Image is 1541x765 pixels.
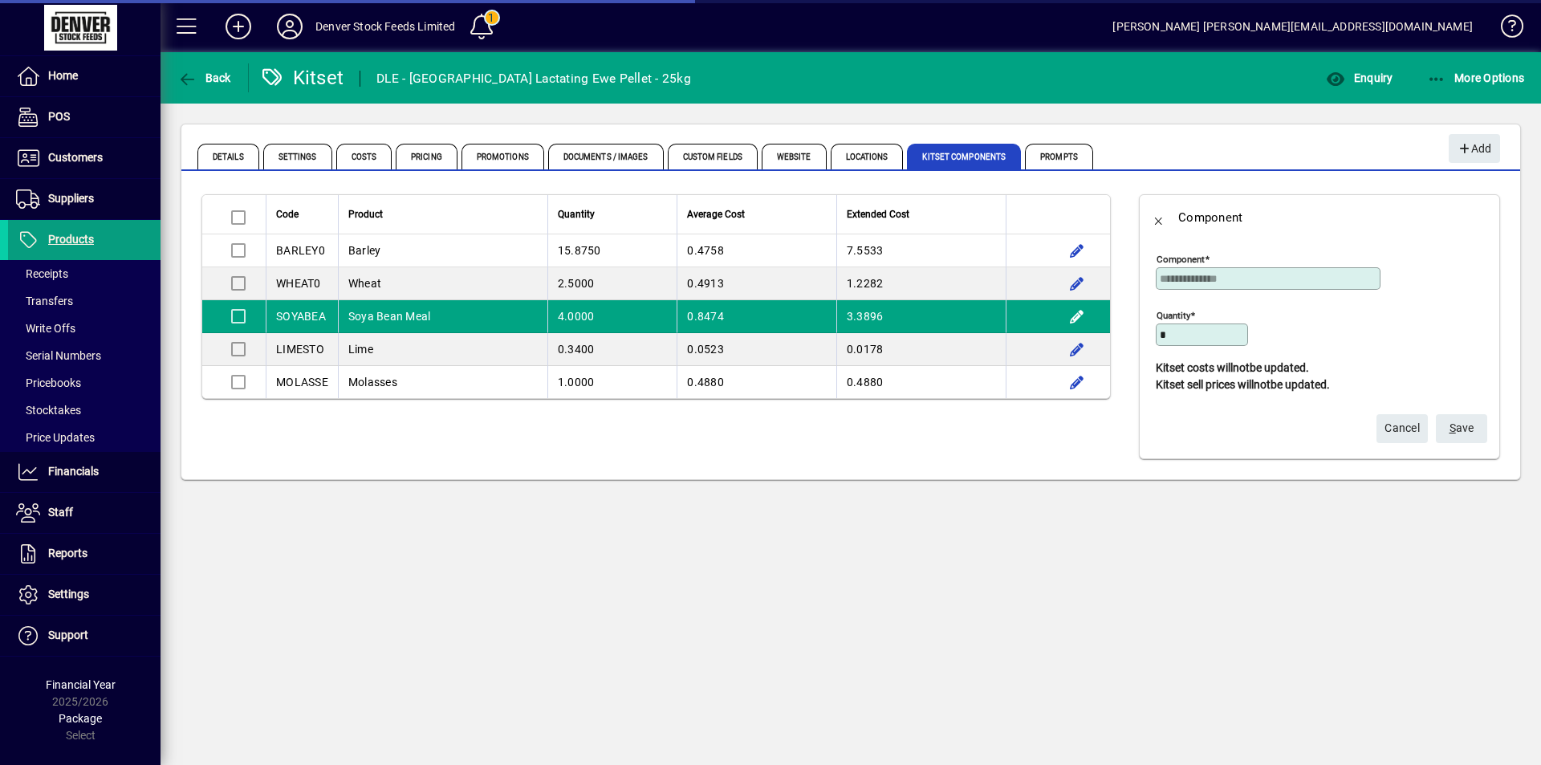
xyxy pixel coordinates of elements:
[548,144,664,169] span: Documents / Images
[197,144,259,169] span: Details
[48,192,94,205] span: Suppliers
[8,452,161,492] a: Financials
[547,234,677,267] td: 15.8750
[48,588,89,600] span: Settings
[376,66,691,92] div: DLE - [GEOGRAPHIC_DATA] Lactating Ewe Pellet - 25kg
[263,144,332,169] span: Settings
[264,12,315,41] button: Profile
[48,506,73,519] span: Staff
[1326,71,1393,84] span: Enquiry
[547,267,677,300] td: 2.5000
[8,179,161,219] a: Suppliers
[396,144,457,169] span: Pricing
[547,366,677,398] td: 1.0000
[1322,63,1397,92] button: Enquiry
[677,300,836,333] td: 0.8474
[48,547,87,560] span: Reports
[1384,415,1420,442] span: Cancel
[16,267,68,280] span: Receipts
[16,322,75,335] span: Write Offs
[338,300,547,333] td: Soya Bean Meal
[1427,71,1525,84] span: More Options
[8,424,161,451] a: Price Updates
[1423,63,1529,92] button: More Options
[8,260,161,287] a: Receipts
[1489,3,1521,55] a: Knowledge Base
[1112,14,1473,39] div: [PERSON_NAME] [PERSON_NAME][EMAIL_ADDRESS][DOMAIN_NAME]
[276,374,328,390] div: MOLASSE
[907,144,1021,169] span: Kitset Components
[261,65,344,91] div: Kitset
[48,233,94,246] span: Products
[48,629,88,641] span: Support
[836,333,1006,366] td: 0.0178
[8,369,161,397] a: Pricebooks
[336,144,392,169] span: Costs
[1449,134,1500,163] button: Add
[1233,361,1250,374] span: not
[8,138,161,178] a: Customers
[836,234,1006,267] td: 7.5533
[8,397,161,424] a: Stocktakes
[16,404,81,417] span: Stocktakes
[1450,415,1474,442] span: ave
[48,69,78,82] span: Home
[8,97,161,137] a: POS
[8,493,161,533] a: Staff
[338,234,547,267] td: Barley
[8,315,161,342] a: Write Offs
[338,333,547,366] td: Lime
[677,267,836,300] td: 0.4913
[1025,144,1093,169] span: Prompts
[1157,254,1205,265] mat-label: Component
[276,308,328,324] div: SOYABEA
[836,366,1006,398] td: 0.4880
[48,151,103,164] span: Customers
[161,63,249,92] app-page-header-button: Back
[677,333,836,366] td: 0.0523
[8,534,161,574] a: Reports
[16,431,95,444] span: Price Updates
[547,300,677,333] td: 4.0000
[276,341,328,357] div: LIMESTO
[276,275,328,291] div: WHEAT0
[1254,378,1271,391] span: not
[836,267,1006,300] td: 1.2282
[1156,378,1330,391] b: Kitset sell prices will be updated.
[315,14,456,39] div: Denver Stock Feeds Limited
[16,376,81,389] span: Pricebooks
[677,234,836,267] td: 0.4758
[8,575,161,615] a: Settings
[338,267,547,300] td: Wheat
[1156,361,1309,374] b: Kitset costs will be updated.
[8,287,161,315] a: Transfers
[836,300,1006,333] td: 3.3896
[48,465,99,478] span: Financials
[8,56,161,96] a: Home
[8,616,161,656] a: Support
[59,712,102,725] span: Package
[687,205,745,223] span: Average Cost
[177,71,231,84] span: Back
[48,110,70,123] span: POS
[1178,205,1242,230] div: Component
[276,205,299,223] span: Code
[677,366,836,398] td: 0.4880
[1376,414,1428,443] button: Cancel
[338,366,547,398] td: Molasses
[1140,198,1178,237] button: Back
[461,144,544,169] span: Promotions
[16,295,73,307] span: Transfers
[276,242,328,258] div: BARLEY0
[762,144,827,169] span: Website
[1436,414,1487,443] button: Save
[547,333,677,366] td: 0.3400
[847,205,909,223] span: Extended Cost
[8,342,161,369] a: Serial Numbers
[213,12,264,41] button: Add
[16,349,101,362] span: Serial Numbers
[668,144,758,169] span: Custom Fields
[558,205,595,223] span: Quantity
[1157,310,1190,321] mat-label: Quantity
